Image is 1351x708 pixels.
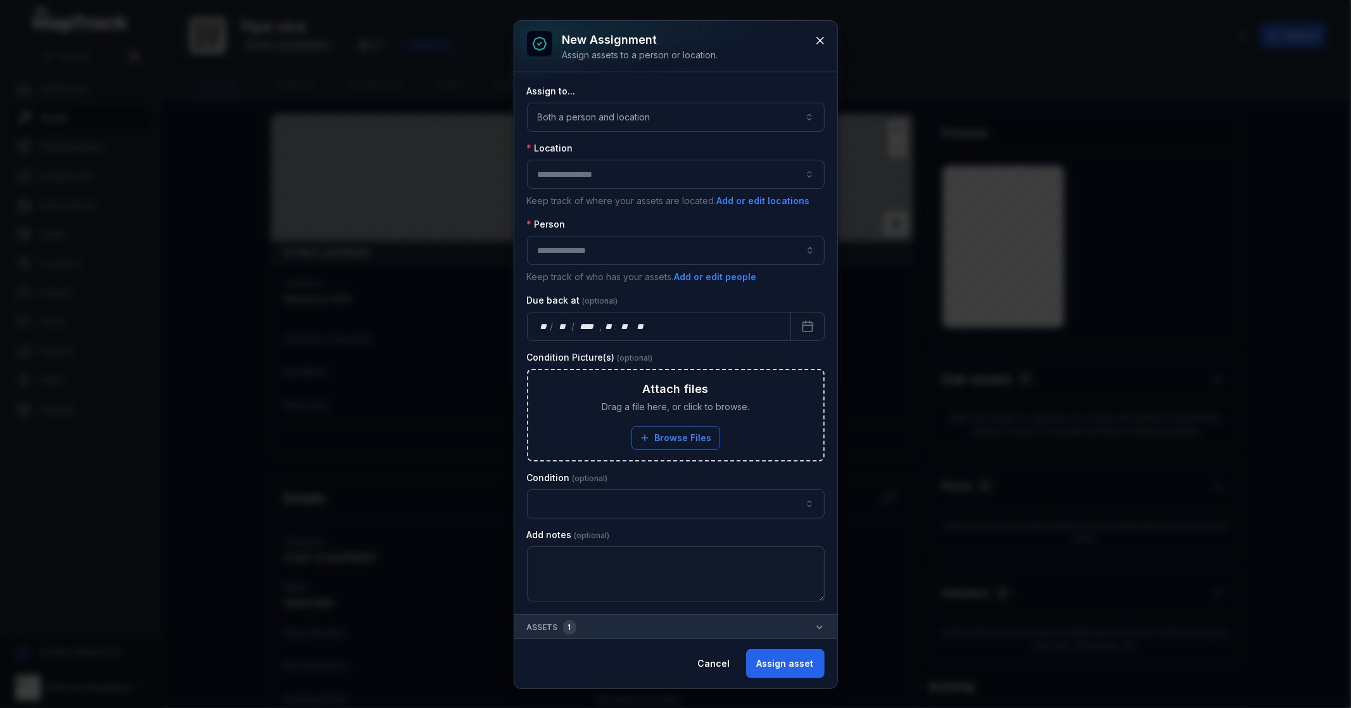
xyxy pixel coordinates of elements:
[602,401,749,413] span: Drag a file here, or click to browse.
[603,320,616,333] div: hour,
[563,620,576,635] div: 1
[562,49,718,61] div: Assign assets to a person or location.
[562,31,718,49] h3: New assignment
[527,620,576,635] span: Assets
[716,194,811,208] button: Add or edit locations
[643,380,709,398] h3: Attach files
[790,312,825,341] button: Calendar
[554,320,571,333] div: month,
[527,218,566,231] label: Person
[618,320,631,333] div: minute,
[633,320,647,333] div: am/pm,
[576,320,599,333] div: year,
[538,320,550,333] div: day,
[514,615,837,640] button: Assets1
[687,649,741,678] button: Cancel
[527,529,610,541] label: Add notes
[746,649,825,678] button: Assign asset
[599,320,603,333] div: ,
[527,236,825,265] input: assignment-add:person-label
[674,270,758,284] button: Add or edit people
[631,426,720,450] button: Browse Files
[527,103,825,132] button: Both a person and location
[527,142,573,155] label: Location
[527,351,653,364] label: Condition Picture(s)
[527,270,825,284] p: Keep track of who has your assets.
[615,320,618,333] div: :
[527,294,618,307] label: Due back at
[571,320,576,333] div: /
[527,85,576,98] label: Assign to...
[550,320,554,333] div: /
[527,472,608,484] label: Condition
[527,194,825,208] p: Keep track of where your assets are located.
